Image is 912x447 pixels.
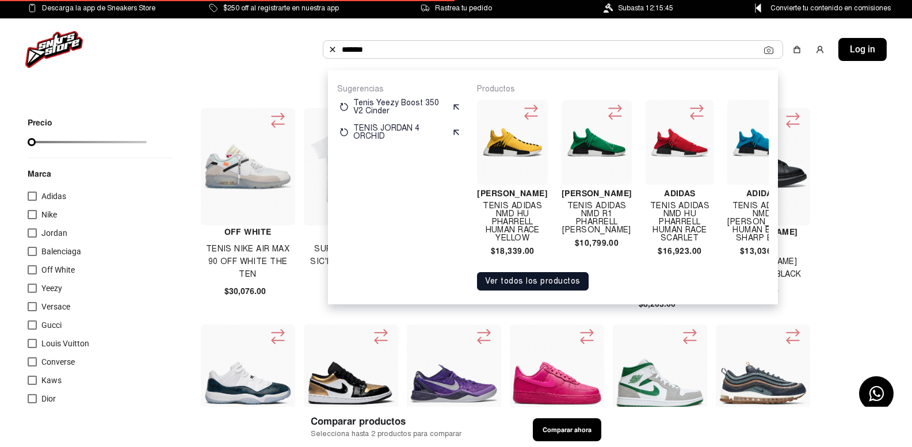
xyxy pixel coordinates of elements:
[477,247,547,255] h4: $18,339.00
[562,202,632,234] h4: Tenis Adidas Nmd R1 Pharrell [PERSON_NAME]
[770,2,891,14] span: Convierte tu contenido en comisiones
[28,167,173,180] p: Marca
[566,112,627,173] img: Tenis Adidas Nmd R1 Pharrell Hu Green
[727,247,796,255] h4: $13,036.00
[850,43,875,56] span: Log in
[304,226,398,238] h4: Supreme
[41,265,75,274] span: Off White
[201,243,295,281] h4: Tenis Nike Air Max 90 Off White The Ten
[41,320,62,330] span: Gucci
[28,119,147,127] p: Precio
[41,339,89,348] span: Louis Vuitton
[410,364,498,403] img: Tenis Nike Kobe 8 Playoffs Purple Platinum
[223,2,339,14] span: $250 off al registrarte en nuestra app
[353,99,447,115] p: Tenis Yeezy Boost 350 V2 Cinder
[646,189,713,197] h4: Adidas
[562,239,632,247] h4: $10,799.00
[792,45,802,54] img: shopping
[719,339,807,427] img: Tenis Nike Airmax 97 Cork
[224,285,266,297] span: $30,076.00
[477,272,589,291] button: Ver todos los productos
[482,112,543,173] img: Tenis Adidas Nmd Hu Pharrell Human Race Yellow
[41,394,56,403] span: Dior
[25,31,83,68] img: logo
[307,339,395,427] img: Tenis Air Jordan 1 Low Gold Toe
[562,189,632,197] h4: [PERSON_NAME]
[41,192,66,201] span: Adidas
[616,358,704,409] img: Tenis Air Jordan 1 Mid Se Grey Green
[311,414,461,429] span: Comparar productos
[727,189,796,197] h4: Adidas
[646,202,713,242] h4: Tenis Adidas Nmd Hu Pharrell Human Race Scarlet
[41,247,81,256] span: Balenciaga
[304,243,398,268] h4: Supreme Wtaps Sic'em! Tee White
[42,2,155,14] span: Descarga la app de Sneakers Store
[204,123,292,211] img: Tenis Nike Air Max 90 Off White The Ten
[477,189,547,197] h4: [PERSON_NAME]
[353,124,447,140] p: TENIS JORDAN 4 ORCHID
[41,376,62,385] span: Kaws
[477,202,547,242] h4: Tenis Adidas Nmd Hu Pharrell Human Race Yellow
[328,45,337,54] img: Buscar
[764,45,773,55] img: Cámara
[41,210,57,219] span: Nike
[618,2,673,14] span: Subasta 12:15:45
[650,128,709,158] img: Tenis Adidas Nmd Hu Pharrell Human Race Scarlet
[452,128,461,137] img: suggest.svg
[533,418,601,441] button: Comparar ahora
[41,357,75,366] span: Converse
[41,302,70,311] span: Versace
[435,2,492,14] span: Rastrea tu pedido
[452,102,461,112] img: suggest.svg
[337,84,463,94] p: Sugerencias
[646,247,713,255] h4: $16,923.00
[477,84,769,94] p: Productos
[727,202,796,242] h4: Tenis Adidas Nmd [PERSON_NAME] Human Being Sharp Blue
[311,429,461,440] span: Selecciona hasta 2 productos para comparar
[339,102,349,112] img: restart.svg
[732,128,791,157] img: Tenis Adidas Nmd Hu Pharrell Human Being Sharp Blue
[41,284,62,293] span: Yeezy
[204,339,292,427] img: Tenis Jordan 11 Low Snake Navy
[307,123,395,211] img: Supreme Wtaps Sic'em! Tee White
[339,128,349,137] img: restart.svg
[815,45,825,54] img: user
[201,226,295,238] h4: Off White
[41,228,67,238] span: Jordan
[751,3,765,13] img: Control Point Icon
[513,339,601,427] img: TENIS NIKE AIR FORCE 1 LOW 07 FIREBERRY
